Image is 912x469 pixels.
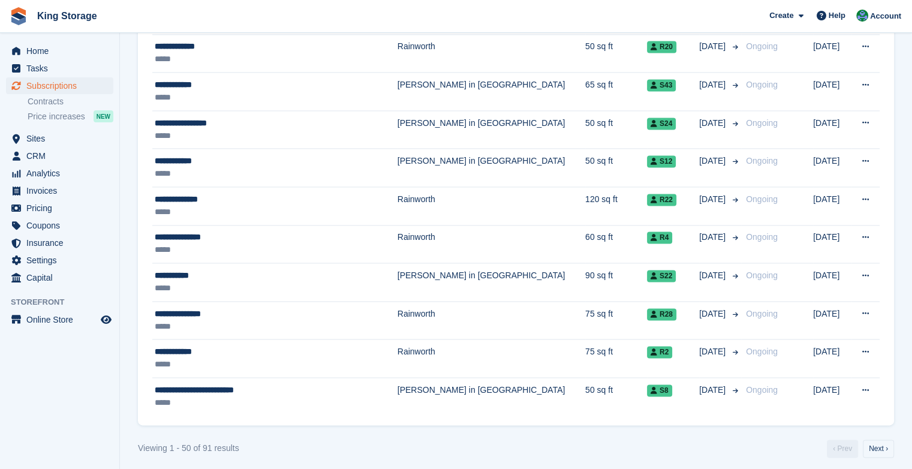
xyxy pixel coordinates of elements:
td: 90 sq ft [585,263,647,302]
span: S22 [647,270,676,282]
a: Price increases NEW [28,110,113,123]
a: menu [6,235,113,251]
span: Ongoing [746,232,778,242]
span: Ongoing [746,118,778,128]
a: menu [6,60,113,77]
span: Ongoing [746,270,778,280]
td: [PERSON_NAME] in [GEOGRAPHIC_DATA] [398,110,585,149]
a: menu [6,77,113,94]
td: Rainworth [398,187,585,225]
span: Invoices [26,182,98,199]
td: 50 sq ft [585,377,647,415]
span: [DATE] [699,193,728,206]
td: [DATE] [813,149,851,187]
a: menu [6,217,113,234]
a: Contracts [28,96,113,107]
span: R4 [647,232,672,243]
span: R28 [647,308,676,320]
span: Sites [26,130,98,147]
span: S24 [647,118,676,130]
a: menu [6,200,113,217]
span: [DATE] [699,384,728,396]
div: NEW [94,110,113,122]
span: R22 [647,194,676,206]
span: [DATE] [699,308,728,320]
span: Create [769,10,793,22]
span: Ongoing [746,156,778,166]
span: [DATE] [699,269,728,282]
td: [DATE] [813,110,851,149]
span: Ongoing [746,41,778,51]
a: menu [6,130,113,147]
td: [DATE] [813,187,851,225]
td: Rainworth [398,34,585,73]
td: Rainworth [398,225,585,263]
a: menu [6,252,113,269]
img: John King [856,10,868,22]
a: King Storage [32,6,102,26]
span: Account [870,10,901,22]
span: S43 [647,79,676,91]
span: [DATE] [699,345,728,358]
td: 50 sq ft [585,149,647,187]
span: Tasks [26,60,98,77]
span: S8 [647,384,672,396]
a: menu [6,311,113,328]
span: Price increases [28,111,85,122]
td: 60 sq ft [585,225,647,263]
a: menu [6,165,113,182]
span: Subscriptions [26,77,98,94]
span: CRM [26,148,98,164]
span: [DATE] [699,40,728,53]
span: Insurance [26,235,98,251]
span: Coupons [26,217,98,234]
span: Ongoing [746,309,778,318]
td: 120 sq ft [585,187,647,225]
span: Ongoing [746,80,778,89]
div: Viewing 1 - 50 of 91 results [138,442,239,455]
td: [DATE] [813,377,851,415]
img: stora-icon-8386f47178a22dfd0bd8f6a31ec36ba5ce8667c1dd55bd0f319d3a0aa187defe.svg [10,7,28,25]
span: Ongoing [746,385,778,395]
a: menu [6,148,113,164]
td: [PERSON_NAME] in [GEOGRAPHIC_DATA] [398,73,585,111]
td: [PERSON_NAME] in [GEOGRAPHIC_DATA] [398,377,585,415]
td: [DATE] [813,263,851,302]
a: menu [6,182,113,199]
span: [DATE] [699,117,728,130]
span: [DATE] [699,155,728,167]
td: 50 sq ft [585,110,647,149]
td: [DATE] [813,73,851,111]
td: 75 sq ft [585,301,647,339]
td: [DATE] [813,301,851,339]
nav: Pages [824,440,896,458]
span: Pricing [26,200,98,217]
td: [PERSON_NAME] in [GEOGRAPHIC_DATA] [398,263,585,302]
span: Ongoing [746,347,778,356]
td: [PERSON_NAME] in [GEOGRAPHIC_DATA] [398,149,585,187]
a: Previous [827,440,858,458]
td: Rainworth [398,301,585,339]
span: Online Store [26,311,98,328]
a: Next [863,440,894,458]
span: Analytics [26,165,98,182]
span: R2 [647,346,672,358]
td: [DATE] [813,225,851,263]
span: Ongoing [746,194,778,204]
td: [DATE] [813,34,851,73]
span: Settings [26,252,98,269]
td: 65 sq ft [585,73,647,111]
span: Home [26,43,98,59]
span: Help [829,10,845,22]
span: Capital [26,269,98,286]
td: 75 sq ft [585,339,647,378]
a: menu [6,269,113,286]
span: [DATE] [699,231,728,243]
span: R20 [647,41,676,53]
td: [DATE] [813,339,851,378]
td: Rainworth [398,339,585,378]
a: Preview store [99,312,113,327]
td: 50 sq ft [585,34,647,73]
span: [DATE] [699,79,728,91]
span: S12 [647,155,676,167]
